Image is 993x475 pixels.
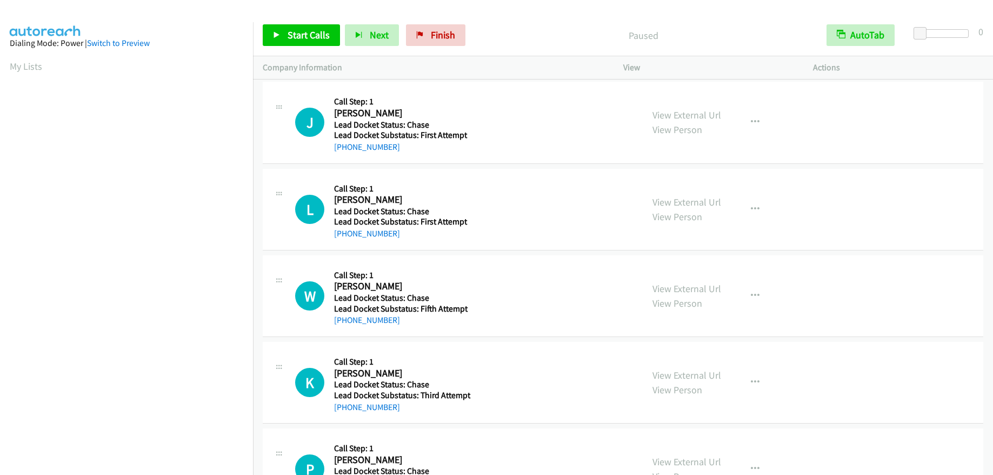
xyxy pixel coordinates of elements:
[652,297,702,309] a: View Person
[334,454,478,466] h2: [PERSON_NAME]
[334,120,478,130] h5: Lead Docket Status: Chase
[334,216,478,227] h5: Lead Docket Substatus: First Attempt
[334,194,478,206] h2: [PERSON_NAME]
[263,61,604,74] p: Company Information
[827,24,895,46] button: AutoTab
[334,443,478,454] h5: Call Step: 1
[295,368,324,397] h1: K
[652,369,721,381] a: View External Url
[334,107,478,120] h2: [PERSON_NAME]
[295,195,324,224] h1: L
[334,367,478,380] h2: [PERSON_NAME]
[295,281,324,311] h1: W
[978,24,983,39] div: 0
[334,304,478,314] h5: Lead Docket Substatus: Fifth Attempt
[334,206,478,217] h5: Lead Docket Status: Chase
[334,402,400,412] a: [PHONE_NUMBER]
[10,60,42,72] a: My Lists
[652,210,702,223] a: View Person
[334,357,478,367] h5: Call Step: 1
[334,142,400,152] a: [PHONE_NUMBER]
[334,379,478,390] h5: Lead Docket Status: Chase
[334,293,478,304] h5: Lead Docket Status: Chase
[334,183,478,194] h5: Call Step: 1
[87,38,150,48] a: Switch to Preview
[345,24,399,46] button: Next
[652,109,721,121] a: View External Url
[288,29,330,41] span: Start Calls
[295,108,324,137] h1: J
[623,61,794,74] p: View
[431,29,455,41] span: Finish
[652,384,702,396] a: View Person
[334,228,400,239] a: [PHONE_NUMBER]
[962,194,993,280] iframe: Resource Center
[406,24,465,46] a: Finish
[919,29,969,38] div: Delay between calls (in seconds)
[813,61,983,74] p: Actions
[652,456,721,468] a: View External Url
[370,29,389,41] span: Next
[334,270,478,281] h5: Call Step: 1
[334,280,478,293] h2: [PERSON_NAME]
[652,196,721,208] a: View External Url
[652,282,721,295] a: View External Url
[334,315,400,325] a: [PHONE_NUMBER]
[480,28,807,43] p: Paused
[263,24,340,46] a: Start Calls
[10,37,243,50] div: Dialing Mode: Power |
[334,130,478,141] h5: Lead Docket Substatus: First Attempt
[334,96,478,107] h5: Call Step: 1
[652,123,702,136] a: View Person
[334,390,478,401] h5: Lead Docket Substatus: Third Attempt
